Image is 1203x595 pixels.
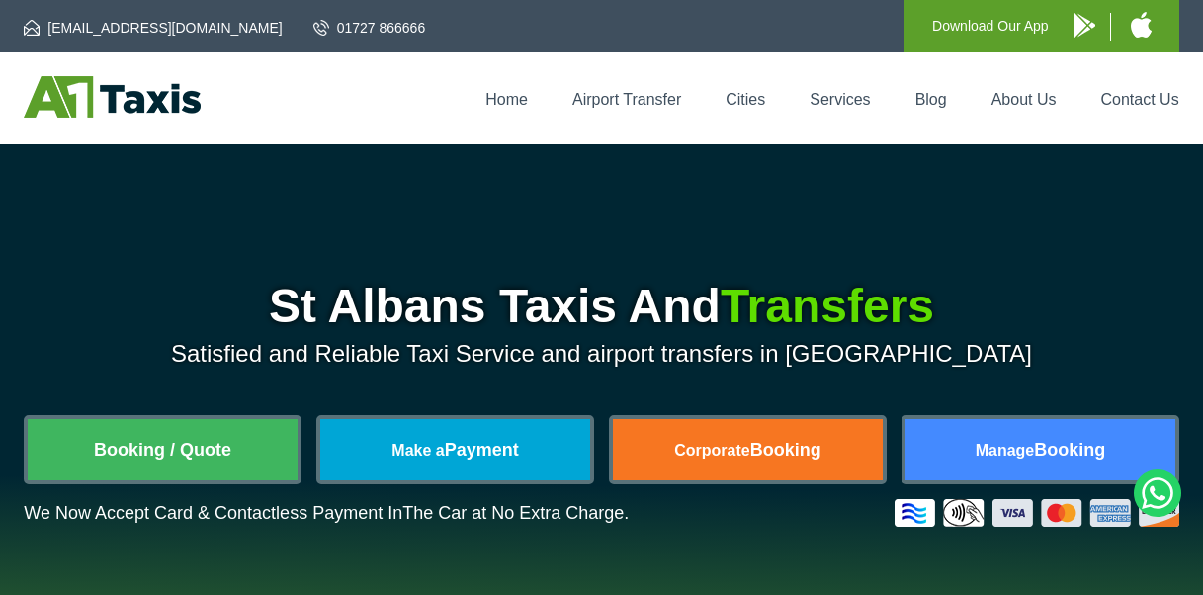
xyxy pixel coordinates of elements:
[320,419,589,480] a: Make aPayment
[24,503,629,524] p: We Now Accept Card & Contactless Payment In
[402,503,629,523] span: The Car at No Extra Charge.
[572,91,681,108] a: Airport Transfer
[1074,13,1095,38] img: A1 Taxis Android App
[391,442,444,459] span: Make a
[915,91,947,108] a: Blog
[24,340,1178,368] p: Satisfied and Reliable Taxi Service and airport transfers in [GEOGRAPHIC_DATA]
[24,283,1178,330] h1: St Albans Taxis And
[613,419,882,480] a: CorporateBooking
[905,419,1174,480] a: ManageBooking
[895,499,1179,527] img: Credit And Debit Cards
[932,14,1049,39] p: Download Our App
[28,419,297,480] a: Booking / Quote
[976,442,1035,459] span: Manage
[24,76,201,118] img: A1 Taxis St Albans LTD
[313,18,426,38] a: 01727 866666
[1101,91,1179,108] a: Contact Us
[674,442,749,459] span: Corporate
[24,18,282,38] a: [EMAIL_ADDRESS][DOMAIN_NAME]
[810,91,870,108] a: Services
[726,91,765,108] a: Cities
[485,91,528,108] a: Home
[721,280,934,332] span: Transfers
[1131,12,1152,38] img: A1 Taxis iPhone App
[991,91,1057,108] a: About Us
